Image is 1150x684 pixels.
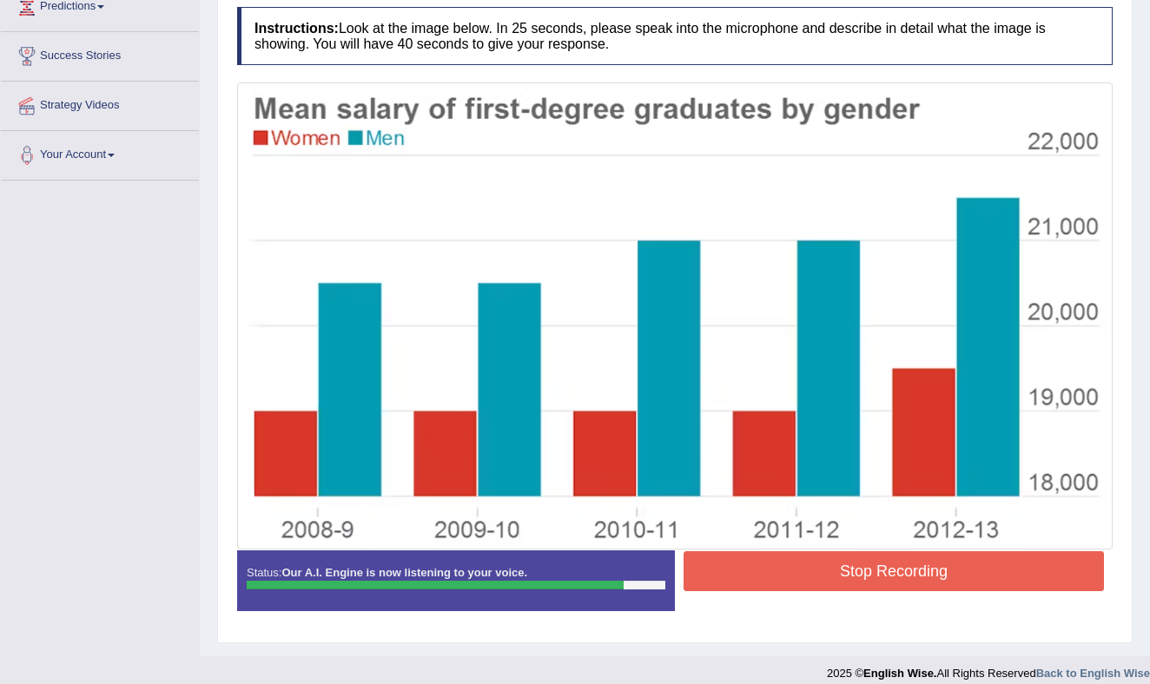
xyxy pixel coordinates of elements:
h4: Look at the image below. In 25 seconds, please speak into the microphone and describe in detail w... [237,7,1113,65]
a: Back to English Wise [1036,667,1150,680]
strong: Our A.I. Engine is now listening to your voice. [281,566,527,579]
a: Your Account [1,131,199,174]
a: Strategy Videos [1,82,199,125]
a: Success Stories [1,32,199,76]
div: 2025 © All Rights Reserved [827,656,1150,681]
div: Status: [237,550,675,611]
button: Stop Recording [684,551,1104,591]
strong: English Wise. [863,667,936,680]
b: Instructions: [254,21,339,36]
